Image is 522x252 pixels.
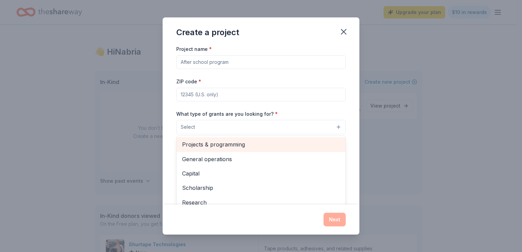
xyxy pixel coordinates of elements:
[182,183,340,192] span: Scholarship
[182,140,340,149] span: Projects & programming
[182,169,340,178] span: Capital
[176,136,346,218] div: Select
[176,120,346,134] button: Select
[182,198,340,207] span: Research
[182,155,340,164] span: General operations
[181,123,195,131] span: Select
